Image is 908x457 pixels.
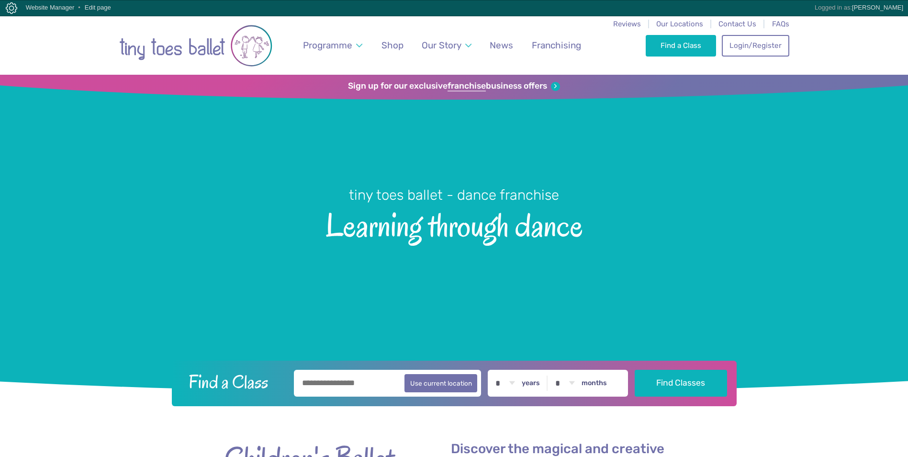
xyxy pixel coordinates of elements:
[381,40,404,51] span: Shop
[404,374,478,392] button: Use current location
[17,205,891,243] span: Learning through dance
[485,34,518,57] a: News
[582,379,607,388] label: months
[722,35,789,56] a: Login/Register
[718,20,756,28] a: Contact Us
[422,40,461,51] span: Our Story
[349,187,559,203] small: tiny toes ballet - dance franchise
[635,370,727,397] button: Find Classes
[656,20,703,28] a: Our Locations
[646,35,716,56] a: Find a Class
[532,40,581,51] span: Franchising
[119,22,272,70] img: tiny toes ballet
[377,34,408,57] a: Shop
[448,81,486,91] strong: franchise
[348,81,560,91] a: Sign up for our exclusivefranchisebusiness offers
[613,20,641,28] a: Reviews
[772,20,789,28] a: FAQs
[490,40,513,51] span: News
[417,34,476,57] a: Our Story
[522,379,540,388] label: years
[527,34,585,57] a: Franchising
[298,34,367,57] a: Programme
[303,40,352,51] span: Programme
[181,370,287,394] h2: Find a Class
